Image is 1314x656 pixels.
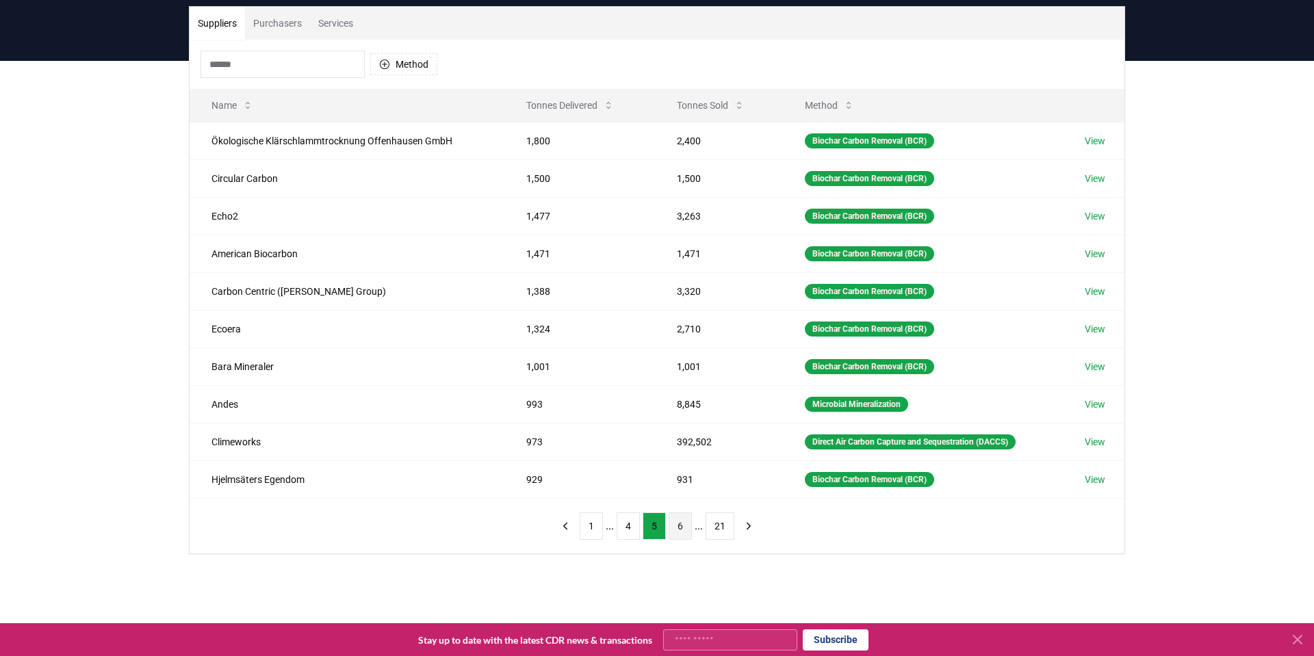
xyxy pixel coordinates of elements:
[655,272,783,310] td: 3,320
[1085,209,1105,223] a: View
[655,385,783,423] td: 8,845
[655,347,783,385] td: 1,001
[190,272,504,310] td: Carbon Centric ([PERSON_NAME] Group)
[515,92,625,119] button: Tonnes Delivered
[794,92,865,119] button: Method
[805,209,934,224] div: Biochar Carbon Removal (BCR)
[805,322,934,337] div: Biochar Carbon Removal (BCR)
[655,159,783,197] td: 1,500
[190,423,504,460] td: Climeworks
[201,92,264,119] button: Name
[1085,322,1105,336] a: View
[805,472,934,487] div: Biochar Carbon Removal (BCR)
[655,235,783,272] td: 1,471
[190,347,504,385] td: Bara Mineraler
[190,385,504,423] td: Andes
[706,512,734,540] button: 21
[655,310,783,347] td: 2,710
[190,159,504,197] td: Circular Carbon
[617,512,640,540] button: 4
[1085,172,1105,185] a: View
[805,284,934,299] div: Biochar Carbon Removal (BCR)
[504,122,656,159] td: 1,800
[655,122,783,159] td: 2,400
[554,512,577,540] button: previous page
[245,7,310,40] button: Purchasers
[1085,134,1105,148] a: View
[504,460,656,498] td: 929
[805,397,908,412] div: Microbial Mineralization
[606,518,614,534] li: ...
[666,92,756,119] button: Tonnes Sold
[580,512,603,540] button: 1
[805,171,934,186] div: Biochar Carbon Removal (BCR)
[805,133,934,148] div: Biochar Carbon Removal (BCR)
[504,347,656,385] td: 1,001
[504,385,656,423] td: 993
[504,272,656,310] td: 1,388
[1085,435,1105,449] a: View
[310,7,361,40] button: Services
[504,159,656,197] td: 1,500
[737,512,760,540] button: next page
[190,235,504,272] td: American Biocarbon
[805,246,934,261] div: Biochar Carbon Removal (BCR)
[695,518,703,534] li: ...
[805,359,934,374] div: Biochar Carbon Removal (BCR)
[1085,247,1105,261] a: View
[504,310,656,347] td: 1,324
[504,197,656,235] td: 1,477
[1085,473,1105,486] a: View
[805,434,1016,449] div: Direct Air Carbon Capture and Sequestration (DACCS)
[669,512,692,540] button: 6
[190,460,504,498] td: Hjelmsäters Egendom
[504,235,656,272] td: 1,471
[643,512,666,540] button: 5
[655,197,783,235] td: 3,263
[655,423,783,460] td: 392,502
[1085,397,1105,411] a: View
[190,122,504,159] td: Ökologische Klärschlammtrocknung Offenhausen GmbH
[1085,285,1105,298] a: View
[190,7,245,40] button: Suppliers
[504,423,656,460] td: 973
[655,460,783,498] td: 931
[370,53,437,75] button: Method
[1085,360,1105,373] a: View
[190,310,504,347] td: Ecoera
[190,197,504,235] td: Echo2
